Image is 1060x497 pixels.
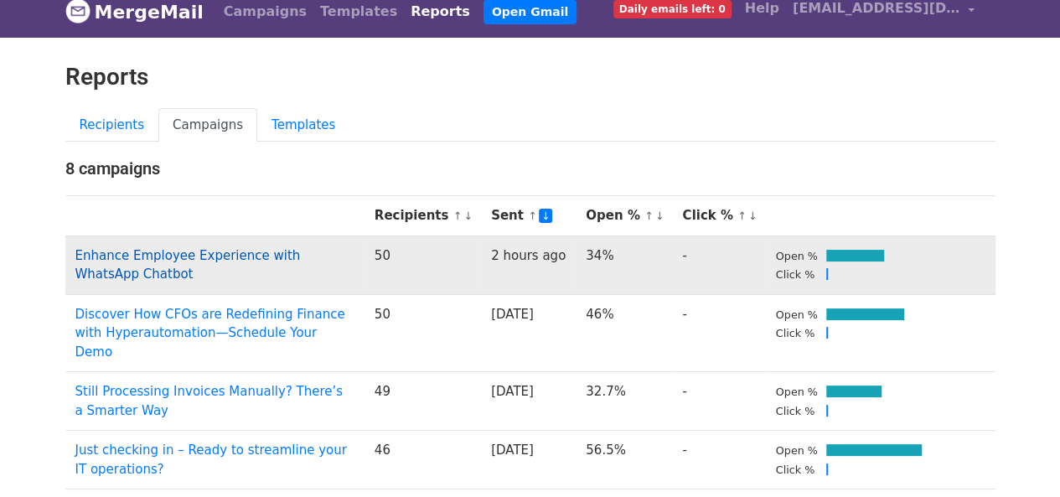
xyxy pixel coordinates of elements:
[976,417,1060,497] iframe: Chat Widget
[365,196,481,236] th: Recipients
[257,108,349,142] a: Templates
[539,209,553,223] a: ↓
[65,63,995,91] h2: Reports
[776,386,818,398] small: Open %
[365,372,481,431] td: 49
[576,236,672,294] td: 34%
[481,294,576,372] td: [DATE]
[672,294,765,372] td: -
[776,308,818,321] small: Open %
[748,210,758,222] a: ↓
[481,196,576,236] th: Sent
[481,372,576,431] td: [DATE]
[75,443,347,477] a: Just checking in – Ready to streamline your IT operations?
[655,210,664,222] a: ↓
[75,307,345,360] a: Discover How CFOs are Redefining Finance with Hyperautomation—Schedule Your Demo
[453,210,463,222] a: ↑
[644,210,654,222] a: ↑
[737,210,747,222] a: ↑
[576,196,672,236] th: Open %
[75,248,301,282] a: Enhance Employee Experience with WhatsApp Chatbot
[365,431,481,489] td: 46
[481,431,576,489] td: [DATE]
[481,236,576,294] td: 2 hours ago
[576,431,672,489] td: 56.5%
[576,372,672,431] td: 32.7%
[365,236,481,294] td: 50
[672,196,765,236] th: Click %
[776,444,818,457] small: Open %
[576,294,672,372] td: 46%
[365,294,481,372] td: 50
[776,327,815,339] small: Click %
[65,108,159,142] a: Recipients
[672,372,765,431] td: -
[75,384,344,418] a: Still Processing Invoices Manually? There’s a Smarter Way
[158,108,257,142] a: Campaigns
[776,463,815,476] small: Click %
[672,431,765,489] td: -
[528,210,537,222] a: ↑
[776,250,818,262] small: Open %
[463,210,473,222] a: ↓
[672,236,765,294] td: -
[65,158,995,179] h4: 8 campaigns
[776,405,815,417] small: Click %
[776,268,815,281] small: Click %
